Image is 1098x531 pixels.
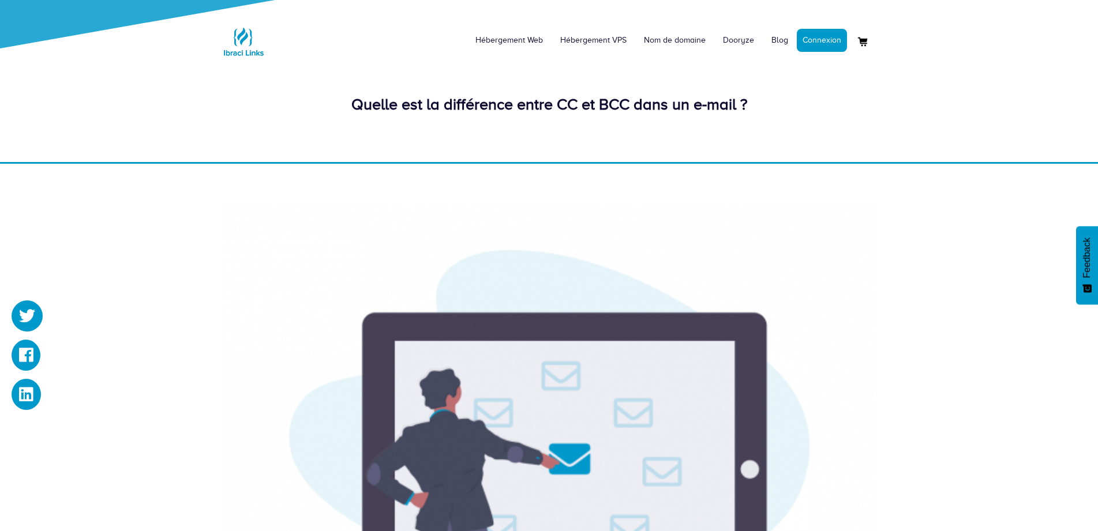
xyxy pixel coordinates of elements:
a: Connexion [797,29,847,52]
img: Logo Ibraci Links [220,18,267,65]
button: Feedback - Afficher l’enquête [1076,226,1098,304]
span: Feedback [1082,238,1092,278]
a: Nom de domaine [635,23,714,58]
a: Hébergement VPS [552,23,635,58]
a: Logo Ibraci Links [220,9,267,65]
a: Blog [763,23,797,58]
a: Hébergement Web [467,23,552,58]
div: Quelle est la différence entre CC et BCC dans un e-mail ? [220,93,878,116]
a: Dooryze [714,23,763,58]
